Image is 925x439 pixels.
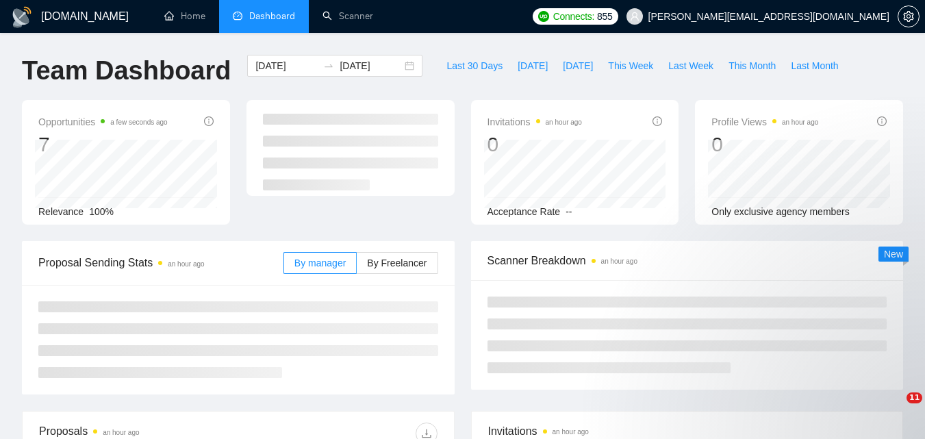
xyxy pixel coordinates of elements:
[367,258,427,268] span: By Freelancer
[652,116,662,126] span: info-circle
[38,254,283,271] span: Proposal Sending Stats
[600,55,661,77] button: This Week
[711,206,850,217] span: Only exclusive agency members
[446,58,503,73] span: Last 30 Days
[38,114,168,130] span: Opportunities
[566,206,572,217] span: --
[38,206,84,217] span: Relevance
[168,260,204,268] time: an hour ago
[791,58,838,73] span: Last Month
[877,116,887,126] span: info-circle
[630,12,639,21] span: user
[204,116,214,126] span: info-circle
[110,118,167,126] time: a few seconds ago
[608,58,653,73] span: This Week
[322,10,373,22] a: searchScanner
[878,392,911,425] iframe: Intercom live chat
[721,55,783,77] button: This Month
[563,58,593,73] span: [DATE]
[323,60,334,71] span: swap-right
[601,258,637,265] time: an hour ago
[22,55,231,87] h1: Team Dashboard
[597,9,612,24] span: 855
[38,131,168,158] div: 7
[487,252,887,269] span: Scanner Breakdown
[487,114,582,130] span: Invitations
[907,392,922,403] span: 11
[11,6,33,28] img: logo
[898,5,920,27] button: setting
[233,11,242,21] span: dashboard
[782,118,818,126] time: an hour ago
[555,55,600,77] button: [DATE]
[546,118,582,126] time: an hour ago
[103,429,139,436] time: an hour ago
[439,55,510,77] button: Last 30 Days
[898,11,919,22] span: setting
[294,258,346,268] span: By manager
[711,114,818,130] span: Profile Views
[728,58,776,73] span: This Month
[487,131,582,158] div: 0
[538,11,549,22] img: upwork-logo.png
[661,55,721,77] button: Last Week
[323,60,334,71] span: to
[553,428,589,436] time: an hour ago
[668,58,713,73] span: Last Week
[340,58,402,73] input: End date
[89,206,114,217] span: 100%
[884,249,903,260] span: New
[249,10,295,22] span: Dashboard
[518,58,548,73] span: [DATE]
[164,10,205,22] a: homeHome
[553,9,594,24] span: Connects:
[783,55,846,77] button: Last Month
[255,58,318,73] input: Start date
[510,55,555,77] button: [DATE]
[416,428,437,439] span: download
[898,11,920,22] a: setting
[487,206,561,217] span: Acceptance Rate
[711,131,818,158] div: 0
